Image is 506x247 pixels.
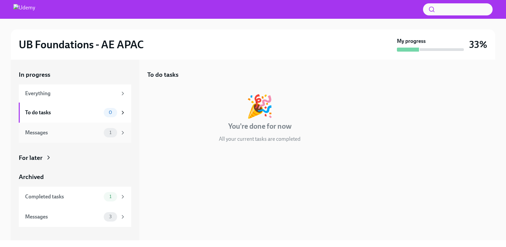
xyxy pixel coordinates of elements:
h5: To do tasks [147,70,178,79]
span: 1 [105,130,115,135]
p: All your current tasks are completed [219,135,301,143]
a: Archived [19,173,131,181]
a: Messages3 [19,207,131,227]
a: Messages1 [19,123,131,143]
a: Completed tasks1 [19,187,131,207]
span: 0 [105,110,116,115]
h3: 33% [469,39,487,51]
div: Everything [25,90,117,97]
div: Completed tasks [25,193,101,200]
h4: You're done for now [228,121,291,131]
a: In progress [19,70,131,79]
div: 🎉 [246,95,273,117]
strong: My progress [397,38,426,45]
div: Messages [25,129,101,136]
img: Udemy [13,4,35,15]
a: For later [19,153,131,162]
a: To do tasks0 [19,103,131,123]
a: Everything [19,84,131,103]
h2: UB Foundations - AE APAC [19,38,144,51]
span: 3 [105,214,116,219]
span: 1 [105,194,115,199]
div: To do tasks [25,109,101,116]
div: For later [19,153,43,162]
div: Messages [25,213,101,221]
